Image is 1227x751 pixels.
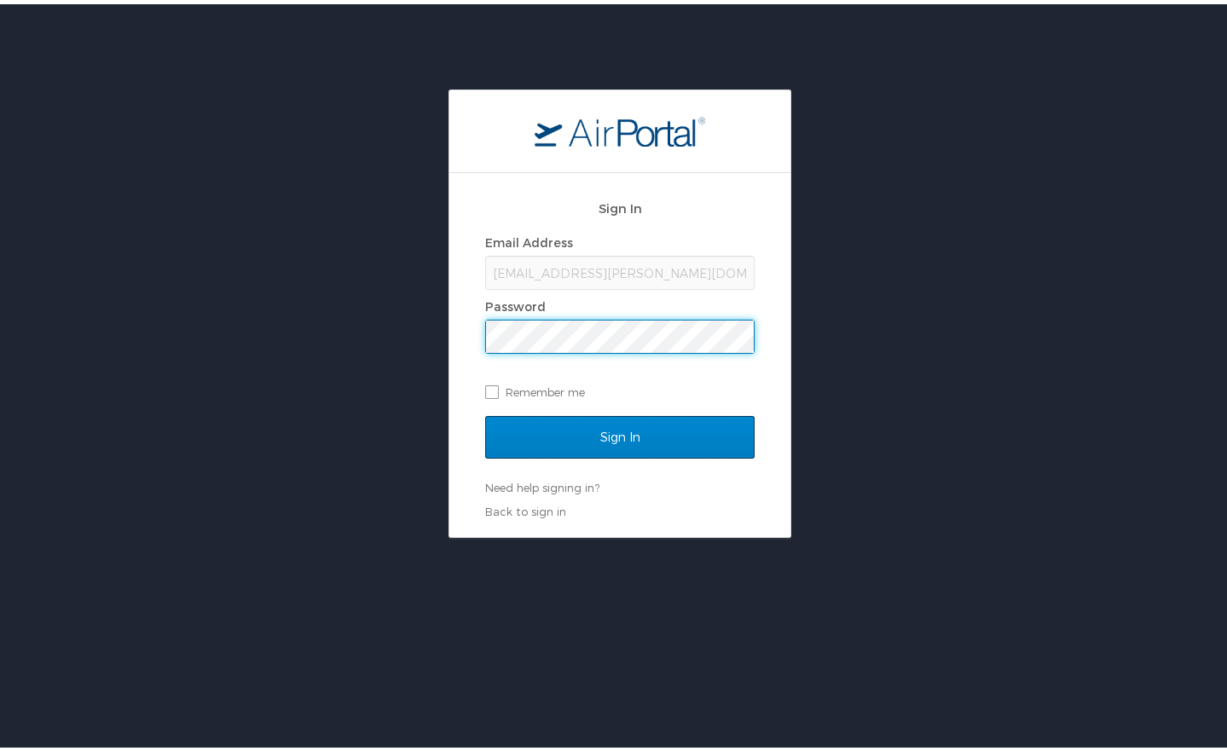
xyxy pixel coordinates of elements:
a: Need help signing in? [485,477,599,490]
a: Back to sign in [485,500,566,514]
label: Email Address [485,231,573,246]
img: logo [535,112,705,142]
label: Remember me [485,375,755,401]
input: Sign In [485,412,755,454]
h2: Sign In [485,194,755,214]
label: Password [485,295,546,309]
